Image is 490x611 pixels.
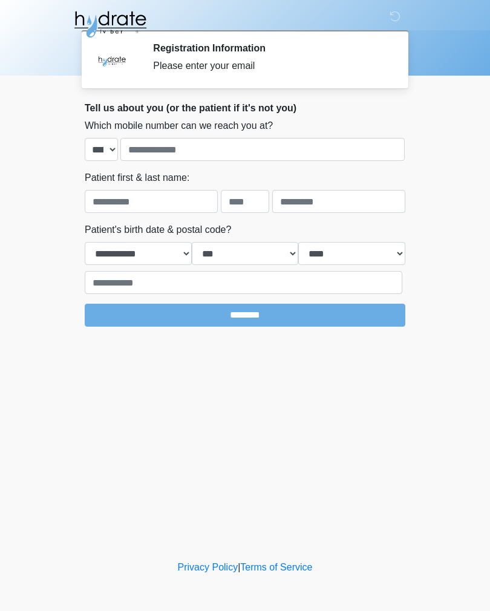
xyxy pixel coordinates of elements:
[153,59,387,73] div: Please enter your email
[178,562,238,572] a: Privacy Policy
[85,119,273,133] label: Which mobile number can we reach you at?
[240,562,312,572] a: Terms of Service
[85,102,405,114] h2: Tell us about you (or the patient if it's not you)
[85,223,231,237] label: Patient's birth date & postal code?
[238,562,240,572] a: |
[85,171,189,185] label: Patient first & last name:
[73,9,148,39] img: Hydrate IV Bar - Fort Collins Logo
[94,42,130,79] img: Agent Avatar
